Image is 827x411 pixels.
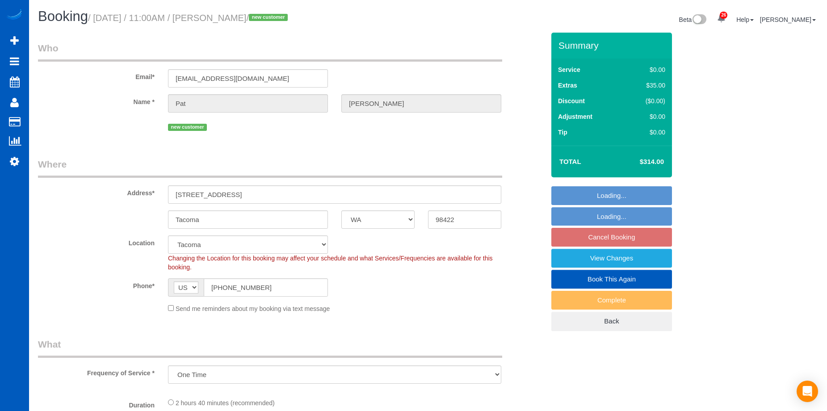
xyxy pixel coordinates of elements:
div: $35.00 [627,81,665,90]
input: Phone* [204,278,328,297]
a: Help [736,16,754,23]
img: New interface [692,14,706,26]
span: Send me reminders about my booking via text message [176,305,330,312]
input: Last Name* [341,94,501,113]
div: $0.00 [627,65,665,74]
a: Beta [679,16,707,23]
label: Extras [558,81,577,90]
span: 2 hours 40 minutes (recommended) [176,399,275,407]
input: Email* [168,69,328,88]
label: Duration [31,398,161,410]
h3: Summary [558,40,667,50]
span: 26 [720,12,727,19]
a: [PERSON_NAME] [760,16,816,23]
label: Service [558,65,580,74]
div: Open Intercom Messenger [797,381,818,402]
span: Changing the Location for this booking may affect your schedule and what Services/Frequencies are... [168,255,493,271]
legend: Where [38,158,502,178]
label: Discount [558,96,585,105]
div: $0.00 [627,112,665,121]
label: Address* [31,185,161,197]
div: ($0.00) [627,96,665,105]
input: City* [168,210,328,229]
span: new customer [249,14,288,21]
a: 26 [713,9,730,29]
legend: Who [38,42,502,62]
label: Adjustment [558,112,592,121]
a: Book This Again [551,270,672,289]
label: Phone* [31,278,161,290]
a: Back [551,312,672,331]
img: Automaid Logo [5,9,23,21]
div: $0.00 [627,128,665,137]
label: Email* [31,69,161,81]
label: Location [31,235,161,247]
a: View Changes [551,249,672,268]
small: / [DATE] / 11:00AM / [PERSON_NAME] [88,13,290,23]
label: Frequency of Service * [31,365,161,377]
strong: Total [559,158,581,165]
h4: $314.00 [613,158,664,166]
label: Name * [31,94,161,106]
span: new customer [168,124,207,131]
input: Zip Code* [428,210,501,229]
input: First Name* [168,94,328,113]
span: Booking [38,8,88,24]
legend: What [38,338,502,358]
label: Tip [558,128,567,137]
span: / [246,13,290,23]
